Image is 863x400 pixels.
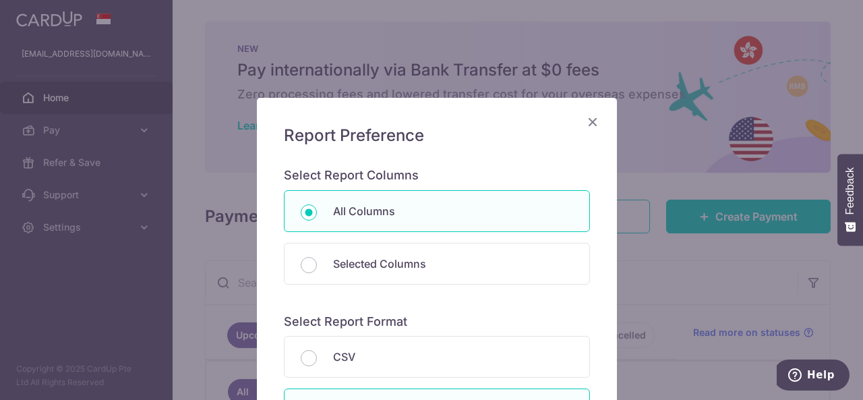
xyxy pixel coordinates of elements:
[333,256,573,272] p: Selected Columns
[585,114,601,130] button: Close
[284,125,590,146] h5: Report Preference
[333,349,573,365] p: CSV
[777,360,850,393] iframe: Opens a widget where you can find more information
[284,168,590,183] h6: Select Report Columns
[837,154,863,246] button: Feedback - Show survey
[844,167,856,215] span: Feedback
[284,314,590,330] h6: Select Report Format
[333,203,573,219] p: All Columns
